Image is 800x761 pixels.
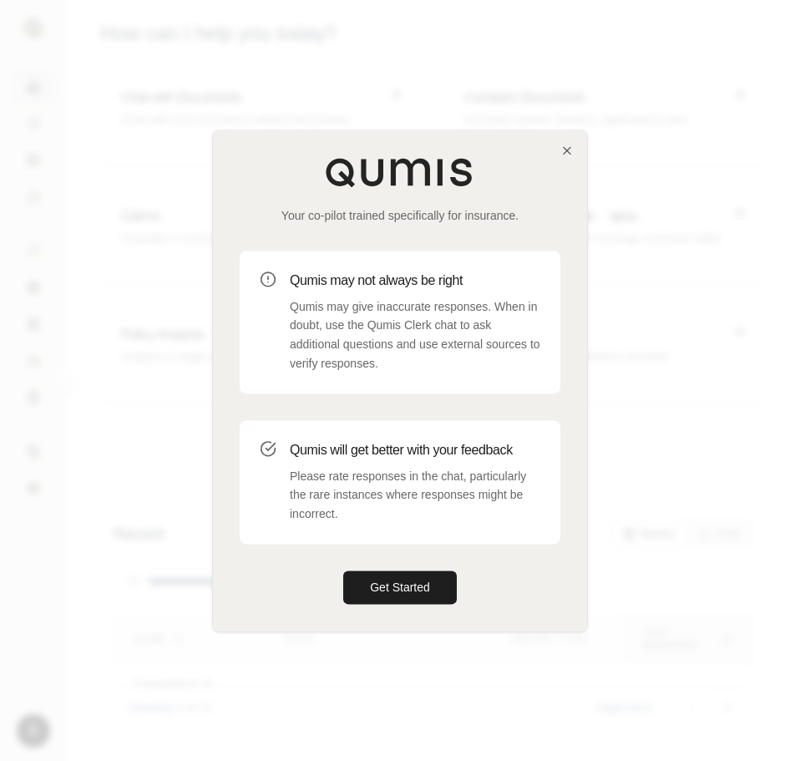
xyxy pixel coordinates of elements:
p: Qumis may give inaccurate responses. When in doubt, use the Qumis Clerk chat to ask additional qu... [290,297,540,373]
button: Get Started [343,571,457,604]
p: Your co-pilot trained specifically for insurance. [240,207,560,224]
img: Qumis Logo [325,157,475,187]
h3: Qumis may not always be right [290,271,540,291]
p: Please rate responses in the chat, particularly the rare instances where responses might be incor... [290,467,540,524]
h3: Qumis will get better with your feedback [290,440,540,460]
